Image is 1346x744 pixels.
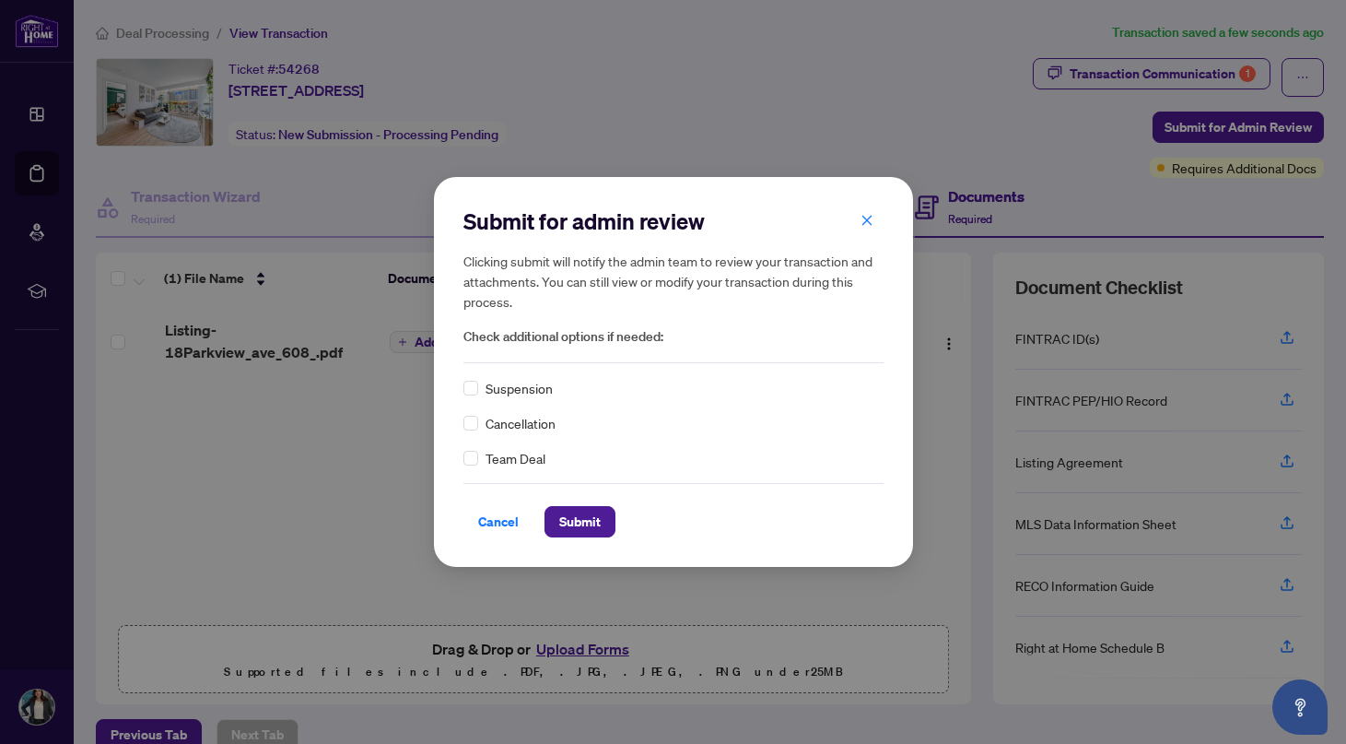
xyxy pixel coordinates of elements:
[486,448,545,468] span: Team Deal
[1272,679,1328,735] button: Open asap
[478,507,519,537] span: Cancel
[463,326,884,348] span: Check additional options if needed:
[463,207,884,236] h2: Submit for admin review
[559,507,601,537] span: Submit
[486,413,556,433] span: Cancellation
[463,251,884,312] h5: Clicking submit will notify the admin team to review your transaction and attachments. You can st...
[463,506,533,537] button: Cancel
[486,378,553,398] span: Suspension
[544,506,615,537] button: Submit
[860,214,873,227] span: close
